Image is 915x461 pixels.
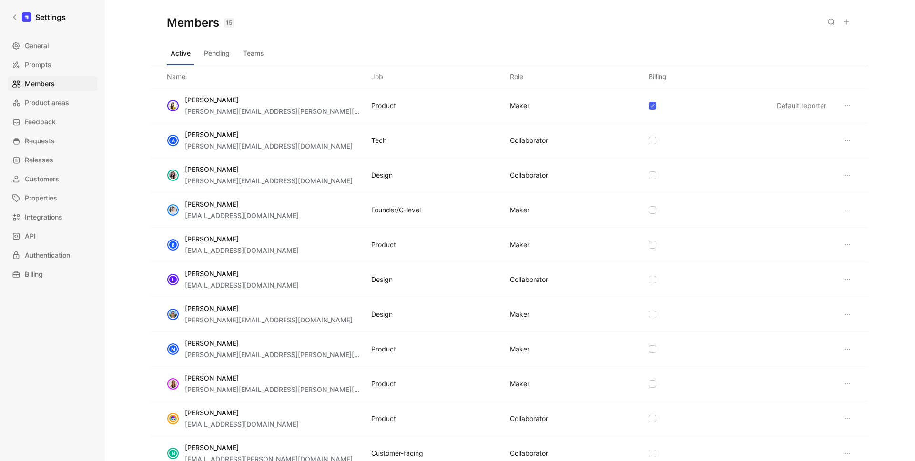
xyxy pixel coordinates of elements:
img: avatar [168,205,178,215]
a: Customers [8,171,97,187]
a: API [8,229,97,244]
div: MAKER [510,343,529,355]
span: Customers [25,173,59,185]
span: [EMAIL_ADDRESS][DOMAIN_NAME] [185,420,299,428]
span: Releases [25,154,53,166]
span: [EMAIL_ADDRESS][DOMAIN_NAME] [185,211,299,220]
div: COLLABORATOR [510,135,548,146]
div: MAKER [510,309,529,320]
span: [PERSON_NAME] [185,374,239,382]
span: [PERSON_NAME] [185,443,239,451]
a: Requests [8,133,97,149]
button: Active [167,46,194,61]
div: Design [371,274,393,285]
div: COLLABORATOR [510,170,548,181]
span: [PERSON_NAME][EMAIL_ADDRESS][DOMAIN_NAME] [185,316,353,324]
span: API [25,230,36,242]
span: [PERSON_NAME][EMAIL_ADDRESS][DOMAIN_NAME] [185,142,353,150]
a: Members [8,76,97,91]
div: Design [371,309,393,320]
a: Properties [8,190,97,206]
h1: Settings [35,11,66,23]
span: Members [25,78,55,90]
span: Feedback [25,116,56,128]
a: Prompts [8,57,97,72]
div: B [168,240,178,250]
span: [PERSON_NAME][EMAIL_ADDRESS][PERSON_NAME][DOMAIN_NAME] [185,385,407,393]
span: Properties [25,192,57,204]
div: Product [371,413,396,424]
a: Integrations [8,210,97,225]
a: Billing [8,267,97,282]
div: M [168,344,178,354]
div: Founder/C-level [371,204,421,216]
span: Default reporter [777,101,826,110]
a: Releases [8,152,97,168]
div: Role [510,71,523,82]
div: Product [371,100,396,111]
div: A [168,136,178,145]
span: [PERSON_NAME] [185,130,239,139]
span: Product areas [25,97,69,109]
div: 15 [224,18,234,28]
span: Authentication [25,250,70,261]
div: Product [371,343,396,355]
div: Tech [371,135,386,146]
div: MAKER [510,239,529,251]
span: [PERSON_NAME][EMAIL_ADDRESS][PERSON_NAME][DOMAIN_NAME] [185,107,407,115]
div: COLLABORATOR [510,448,548,459]
span: Prompts [25,59,51,70]
span: [PERSON_NAME] [185,235,239,243]
span: [PERSON_NAME] [185,339,239,347]
div: Customer-facing [371,448,423,459]
span: [PERSON_NAME] [185,200,239,208]
a: Feedback [8,114,97,130]
span: [PERSON_NAME] [185,96,239,104]
span: [PERSON_NAME][EMAIL_ADDRESS][PERSON_NAME][DOMAIN_NAME] [185,351,407,359]
span: General [25,40,49,51]
h1: Members [167,15,234,30]
span: [PERSON_NAME] [185,270,239,278]
span: [PERSON_NAME] [185,165,239,173]
img: avatar [168,170,178,180]
div: Billing [649,71,667,82]
a: Settings [8,8,70,27]
a: Authentication [8,248,97,263]
div: Product [371,378,396,390]
span: [EMAIL_ADDRESS][DOMAIN_NAME] [185,246,299,254]
a: Product areas [8,95,97,110]
img: avatar [168,379,178,389]
div: Design [371,170,393,181]
div: N [168,449,178,458]
div: MAKER [510,204,529,216]
div: COLLABORATOR [510,274,548,285]
div: Job [371,71,383,82]
span: Integrations [25,211,62,223]
img: avatar [168,414,178,423]
span: [PERSON_NAME] [185,304,239,312]
div: MAKER [510,100,529,111]
a: General [8,38,97,53]
img: avatar [168,310,178,319]
div: Product [371,239,396,251]
span: Requests [25,135,55,147]
span: [EMAIL_ADDRESS][DOMAIN_NAME] [185,281,299,289]
div: L [168,275,178,284]
button: Pending [200,46,234,61]
div: Name [167,71,185,82]
img: avatar [168,101,178,110]
span: [PERSON_NAME] [185,409,239,417]
div: COLLABORATOR [510,413,548,424]
span: [PERSON_NAME][EMAIL_ADDRESS][DOMAIN_NAME] [185,177,353,185]
div: MAKER [510,378,529,390]
button: Teams [239,46,268,61]
span: Billing [25,269,43,280]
